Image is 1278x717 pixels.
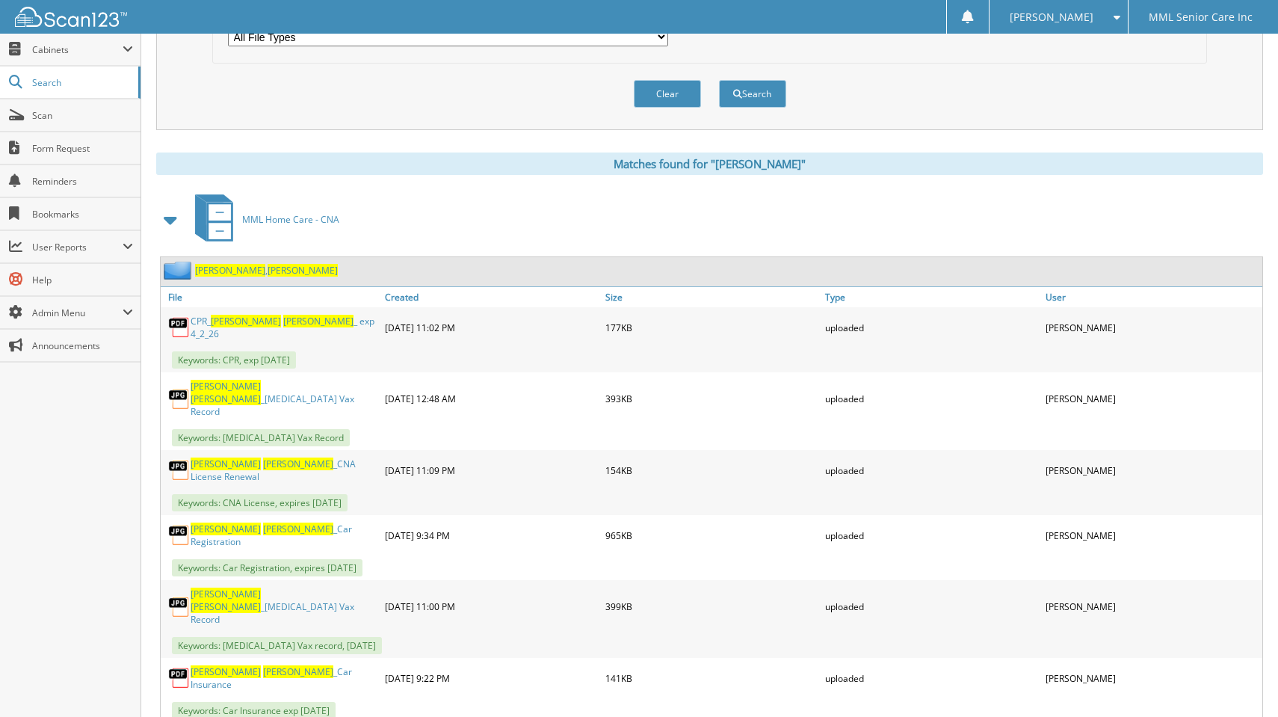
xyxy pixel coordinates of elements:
button: Clear [634,80,701,108]
a: CPR_[PERSON_NAME] [PERSON_NAME]_ exp 4_2_26 [191,315,377,340]
a: User [1042,287,1262,307]
div: 177KB [602,311,822,344]
div: uploaded [821,584,1042,630]
span: Form Request [32,142,133,155]
div: uploaded [821,376,1042,422]
div: [PERSON_NAME] [1042,519,1262,552]
div: uploaded [821,519,1042,552]
img: JPG.png [168,596,191,618]
span: [PERSON_NAME] [191,600,261,613]
span: Cabinets [32,43,123,56]
div: [DATE] 9:34 PM [381,519,602,552]
div: 141KB [602,662,822,695]
a: [PERSON_NAME] [PERSON_NAME]_Car Insurance [191,665,377,691]
span: [PERSON_NAME] [195,264,265,277]
a: [PERSON_NAME] [PERSON_NAME]_[MEDICAL_DATA] Vax Record [191,588,377,626]
div: uploaded [821,662,1042,695]
span: [PERSON_NAME] [268,264,338,277]
a: Created [381,287,602,307]
span: Search [32,76,131,89]
span: Scan [32,109,133,122]
div: [PERSON_NAME] [1042,584,1262,630]
span: [PERSON_NAME] [283,315,354,327]
span: [PERSON_NAME] [211,315,281,327]
div: 154KB [602,454,822,487]
a: MML Home Care - CNA [186,190,339,249]
div: [PERSON_NAME] [1042,376,1262,422]
span: Announcements [32,339,133,352]
div: [DATE] 11:00 PM [381,584,602,630]
span: MML Home Care - CNA [242,213,339,226]
div: [DATE] 11:09 PM [381,454,602,487]
iframe: Chat Widget [1203,645,1278,717]
span: [PERSON_NAME] [1010,13,1093,22]
img: scan123-logo-white.svg [15,7,127,27]
a: [PERSON_NAME],[PERSON_NAME] [195,264,338,277]
div: uploaded [821,454,1042,487]
span: [PERSON_NAME] [191,393,261,405]
a: Size [602,287,822,307]
span: [PERSON_NAME] [191,380,261,393]
img: PDF.png [168,667,191,689]
span: Help [32,274,133,286]
span: Keywords: CPR, exp [DATE] [172,351,296,369]
button: Search [719,80,786,108]
img: PDF.png [168,316,191,339]
span: Keywords: Car Registration, expires [DATE] [172,559,362,576]
a: File [161,287,381,307]
a: [PERSON_NAME] [PERSON_NAME]_Car Registration [191,523,377,548]
a: [PERSON_NAME] [PERSON_NAME]_CNA License Renewal [191,458,377,483]
span: [PERSON_NAME] [263,665,333,678]
img: folder2.png [164,261,195,280]
span: Keywords: [MEDICAL_DATA] Vax record, [DATE] [172,637,382,654]
div: [DATE] 12:48 AM [381,376,602,422]
div: [PERSON_NAME] [1042,311,1262,344]
div: [DATE] 9:22 PM [381,662,602,695]
span: [PERSON_NAME] [263,523,333,535]
span: MML Senior Care Inc [1149,13,1253,22]
a: Type [821,287,1042,307]
span: Keywords: [MEDICAL_DATA] Vax Record [172,429,350,446]
div: [DATE] 11:02 PM [381,311,602,344]
span: [PERSON_NAME] [191,458,261,470]
div: [PERSON_NAME] [1042,662,1262,695]
div: [PERSON_NAME] [1042,454,1262,487]
img: JPG.png [168,388,191,410]
span: [PERSON_NAME] [191,523,261,535]
span: [PERSON_NAME] [191,665,261,678]
span: User Reports [32,241,123,253]
span: Bookmarks [32,208,133,221]
span: Reminders [32,175,133,188]
span: [PERSON_NAME] [263,458,333,470]
div: 393KB [602,376,822,422]
div: 965KB [602,519,822,552]
div: Matches found for "[PERSON_NAME]" [156,153,1263,175]
img: JPG.png [168,459,191,481]
span: [PERSON_NAME] [191,588,261,600]
span: Admin Menu [32,307,123,319]
a: [PERSON_NAME] [PERSON_NAME]_[MEDICAL_DATA] Vax Record [191,380,377,418]
div: 399KB [602,584,822,630]
div: uploaded [821,311,1042,344]
span: Keywords: CNA License, expires [DATE] [172,494,348,511]
img: JPG.png [168,524,191,547]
